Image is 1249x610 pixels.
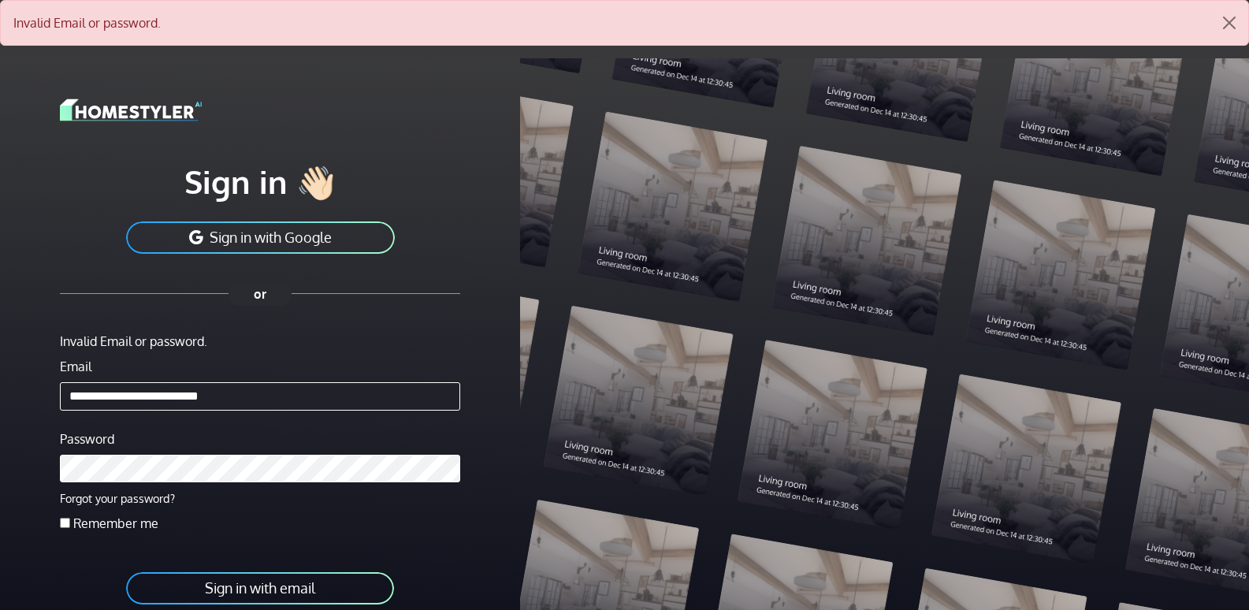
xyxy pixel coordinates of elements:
label: Password [60,430,114,448]
div: Invalid Email or password. [60,332,460,351]
a: Forgot your password? [60,491,175,505]
button: Close [1210,1,1248,45]
button: Sign in with email [125,571,396,606]
img: logo-3de290ba35641baa71223ecac5eacb59cb85b4c7fdf211dc9aaecaaee71ea2f8.svg [60,96,202,124]
label: Email [60,357,91,376]
button: Sign in with Google [125,220,396,255]
h1: Sign in 👋🏻 [60,162,460,201]
label: Remember me [73,514,158,533]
